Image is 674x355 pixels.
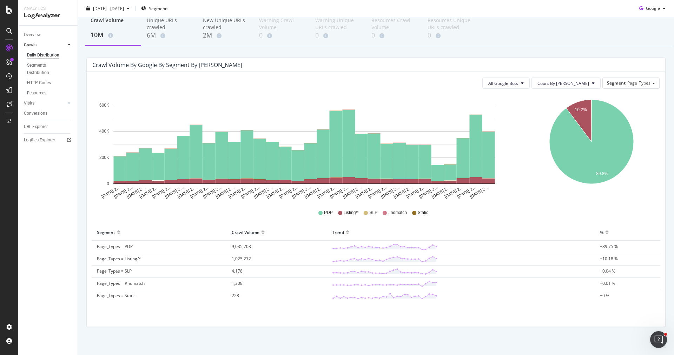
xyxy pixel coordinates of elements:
[24,31,41,39] div: Overview
[232,268,243,274] span: 4,178
[388,210,407,216] span: #nomatch
[203,31,248,40] div: 2M
[232,293,239,299] span: 228
[232,227,259,238] div: Crawl Volume
[369,210,377,216] span: SLP
[97,243,133,249] span: Page_Types = PDP
[24,100,66,107] a: Visits
[27,89,46,97] div: Resources
[531,78,601,89] button: Count By [PERSON_NAME]
[24,123,48,130] div: URL Explorer
[92,94,516,200] svg: A chart.
[24,41,66,49] a: Crawls
[488,80,518,86] span: All Google Bots
[315,17,360,31] div: Warning Unique URLs crawled
[259,31,304,40] div: 0
[600,243,618,249] span: +89.75 %
[24,12,72,20] div: LogAnalyzer
[91,17,136,30] div: Crawl Volume
[99,129,109,134] text: 400K
[600,256,618,262] span: +10.18 %
[636,3,668,14] button: Google
[24,123,73,130] a: URL Explorer
[428,17,473,31] div: Resources Unique URLs crawled
[482,78,530,89] button: All Google Bots
[93,5,124,11] span: [DATE] - [DATE]
[259,17,304,31] div: Warning Crawl Volume
[315,31,360,40] div: 0
[203,17,248,31] div: New Unique URLs crawled
[99,103,109,108] text: 600K
[232,256,251,262] span: 1,025,272
[537,80,589,86] span: Count By Day
[232,280,243,286] span: 1,308
[575,107,587,112] text: 10.2%
[24,100,34,107] div: Visits
[428,31,473,40] div: 0
[27,52,59,59] div: Daily Distribution
[650,331,667,348] iframe: Intercom live chat
[84,3,132,14] button: [DATE] - [DATE]
[27,79,51,87] div: HTTP Codes
[324,210,333,216] span: PDP
[92,61,242,68] div: Crawl Volume by google by Segment by [PERSON_NAME]
[600,293,609,299] span: +0 %
[607,80,626,86] span: Segment
[418,210,428,216] span: Static
[24,31,73,39] a: Overview
[91,31,136,40] div: 10M
[600,280,615,286] span: +0.01 %
[600,227,603,238] div: %
[97,280,145,286] span: Page_Types = #nomatch
[147,31,192,40] div: 6M
[149,5,168,11] span: Segments
[627,80,650,86] span: Page_Types
[24,6,72,12] div: Analytics
[97,227,115,238] div: Segment
[24,41,37,49] div: Crawls
[232,243,251,249] span: 9,035,703
[24,136,73,144] a: Logfiles Explorer
[24,136,55,144] div: Logfiles Explorer
[27,62,73,76] a: Segments Distribution
[138,3,171,14] button: Segments
[107,181,109,186] text: 0
[27,79,73,87] a: HTTP Codes
[97,268,132,274] span: Page_Types = SLP
[97,256,141,262] span: Page_Types = Listing/*
[646,5,660,11] span: Google
[332,227,344,238] div: Trend
[27,62,66,76] div: Segments Distribution
[523,94,660,200] svg: A chart.
[99,155,109,160] text: 200K
[27,89,73,97] a: Resources
[596,172,608,176] text: 89.8%
[97,293,136,299] span: Page_Types = Static
[27,52,73,59] a: Daily Distribution
[344,210,359,216] span: Listing/*
[24,110,73,117] a: Conversions
[600,268,615,274] span: +0.04 %
[147,17,192,31] div: Unique URLs crawled
[371,17,416,31] div: Resources Crawl Volume
[371,31,416,40] div: 0
[24,110,47,117] div: Conversions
